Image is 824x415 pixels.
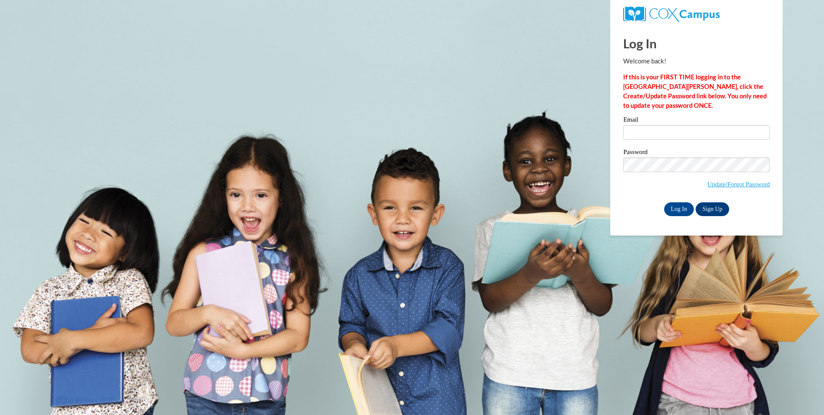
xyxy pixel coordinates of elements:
h1: Log In [623,35,770,52]
p: Welcome back! [623,57,770,66]
input: Log In [664,202,694,216]
label: Password [623,149,770,157]
label: Email [623,116,770,125]
img: COX Campus [623,6,719,22]
a: COX Campus [623,10,719,17]
a: Update/Forgot Password [707,181,770,188]
strong: If this is your FIRST TIME logging in to the [GEOGRAPHIC_DATA][PERSON_NAME], click the Create/Upd... [623,73,767,109]
a: Sign Up [696,202,729,216]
